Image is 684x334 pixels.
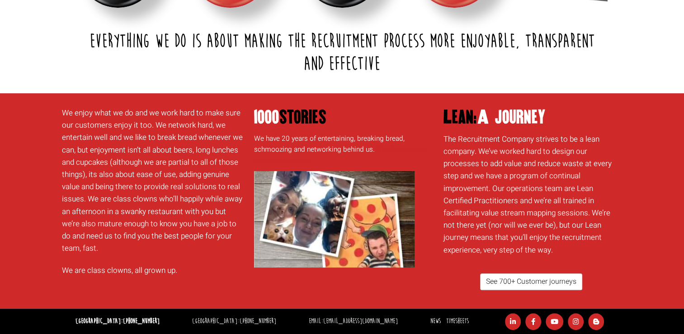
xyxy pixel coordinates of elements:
[480,273,582,290] a: See 700+ Customer journeys
[254,133,429,166] p: We have 20 years of entertaining, breaking bread, schmoozing and networking behind us.
[190,315,278,328] li: [GEOGRAPHIC_DATA]:
[62,264,244,277] p: We are class clowns, all grown up.
[446,317,469,325] a: Timesheets
[75,317,160,325] strong: [GEOGRAPHIC_DATA]:
[254,144,425,165] a: Check out some of the stories here.
[323,317,398,325] a: [EMAIL_ADDRESS][DOMAIN_NAME]
[254,107,429,128] h1: 1000
[443,133,619,256] p: The Recruitment Company strives to be a lean company. We’ve worked hard to design our processes t...
[443,107,477,128] span: Lean:
[307,315,400,328] li: Email:
[430,317,441,325] a: News
[64,30,620,75] h2: Everything we do is about making the recruitment process more enjoyable, transparent and effective
[254,171,415,267] img: View our thousand stories
[123,317,160,325] a: [PHONE_NUMBER]
[240,317,276,325] a: [PHONE_NUMBER]
[62,107,244,254] p: We enjoy what we do and we work hard to make sure our customers enjoy it too. We network hard, we...
[443,107,619,128] h1: A journey
[279,107,326,128] span: stories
